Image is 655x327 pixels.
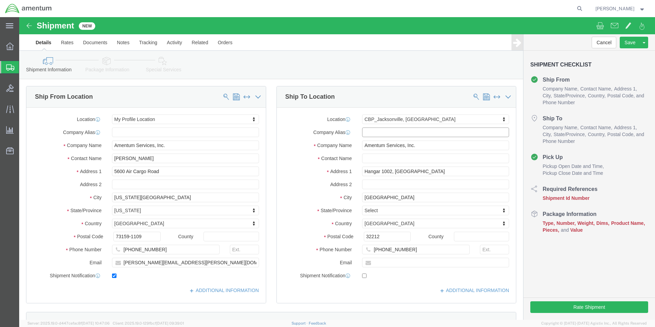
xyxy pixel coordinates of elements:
span: [DATE] 10:47:06 [82,321,110,325]
span: Copyright © [DATE]-[DATE] Agistix Inc., All Rights Reserved [541,320,647,326]
a: Support [292,321,309,325]
img: logo [5,3,52,14]
iframe: FS Legacy Container [19,17,655,320]
button: [PERSON_NAME] [595,4,646,13]
span: Server: 2025.19.0-d447cefac8f [27,321,110,325]
span: Client: 2025.19.0-129fbcf [113,321,184,325]
a: Feedback [309,321,326,325]
span: Zachary Bolhuis [595,5,634,12]
span: [DATE] 09:39:01 [156,321,184,325]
